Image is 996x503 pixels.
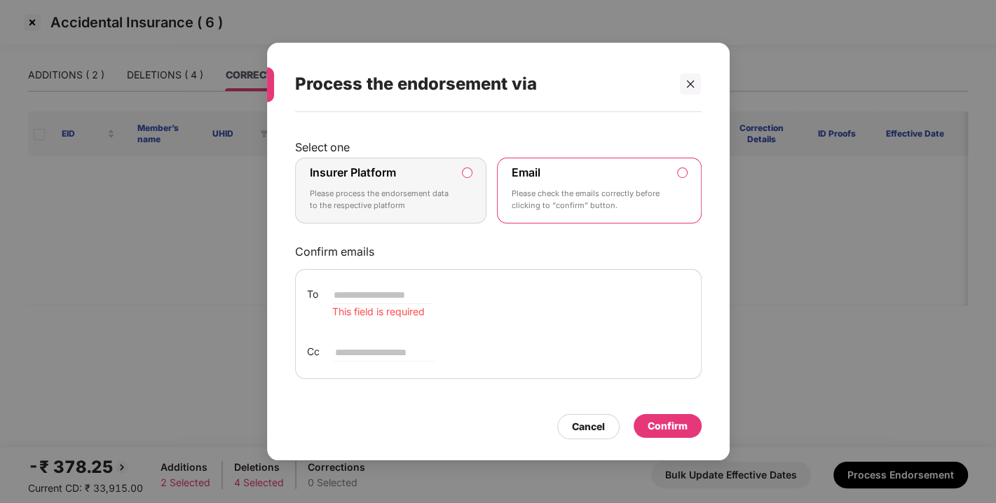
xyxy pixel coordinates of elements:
[307,344,320,359] span: Cc
[572,419,605,434] div: Cancel
[295,57,668,111] div: Process the endorsement via
[307,287,318,302] span: To
[310,188,453,212] p: Please process the endorsement data to the respective platform
[310,165,396,179] label: Insurer Platform
[295,140,702,154] p: Select one
[463,168,472,177] input: Insurer PlatformPlease process the endorsement data to the respective platform
[295,244,702,259] p: Confirm emails
[512,188,667,212] p: Please check the emails correctly before clicking to “confirm” button.
[332,305,425,317] span: This field is required
[678,168,687,177] input: EmailPlease check the emails correctly before clicking to “confirm” button.
[648,418,688,434] div: Confirm
[512,165,540,179] label: Email
[685,79,695,89] span: close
